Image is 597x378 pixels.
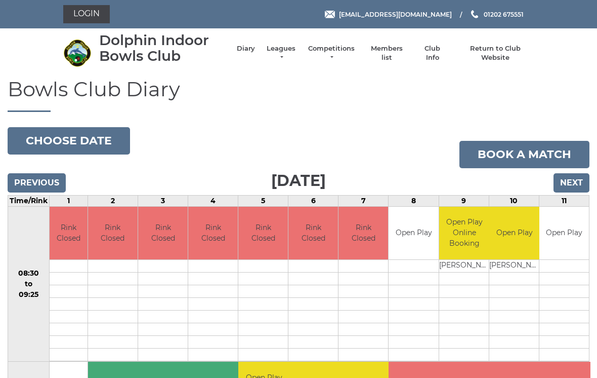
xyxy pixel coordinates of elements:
td: Open Play [389,207,438,260]
td: 11 [539,195,589,206]
a: Diary [237,44,255,53]
td: Rink Closed [188,207,238,260]
td: 3 [138,195,188,206]
td: 5 [238,195,288,206]
td: Time/Rink [8,195,50,206]
td: Rink Closed [288,207,338,260]
td: Rink Closed [238,207,288,260]
td: 10 [489,195,539,206]
td: 8 [389,195,439,206]
span: [EMAIL_ADDRESS][DOMAIN_NAME] [339,10,452,18]
td: Rink Closed [88,207,138,260]
td: [PERSON_NAME] [489,260,540,273]
td: [PERSON_NAME] [439,260,490,273]
td: 7 [338,195,389,206]
td: Open Play Online Booking [439,207,490,260]
button: Choose date [8,127,130,155]
a: Members list [365,44,407,62]
td: 1 [50,195,88,206]
img: Phone us [471,10,478,18]
a: Login [63,5,110,23]
td: 4 [188,195,238,206]
td: Open Play [539,207,589,260]
td: Rink Closed [50,207,88,260]
input: Previous [8,173,66,193]
td: Rink Closed [338,207,388,260]
a: Phone us 01202 675551 [470,10,524,19]
td: 6 [288,195,338,206]
a: Leagues [265,44,297,62]
td: 2 [88,195,138,206]
td: Rink Closed [138,207,188,260]
a: Book a match [459,141,589,168]
a: Return to Club Website [457,44,534,62]
td: 9 [439,195,489,206]
div: Dolphin Indoor Bowls Club [99,32,227,64]
h1: Bowls Club Diary [8,78,589,112]
a: Competitions [307,44,356,62]
td: Open Play [489,207,540,260]
img: Dolphin Indoor Bowls Club [63,39,91,67]
input: Next [553,173,589,193]
a: Club Info [418,44,447,62]
img: Email [325,11,335,18]
td: 08:30 to 09:25 [8,206,50,362]
span: 01202 675551 [484,10,524,18]
a: Email [EMAIL_ADDRESS][DOMAIN_NAME] [325,10,452,19]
